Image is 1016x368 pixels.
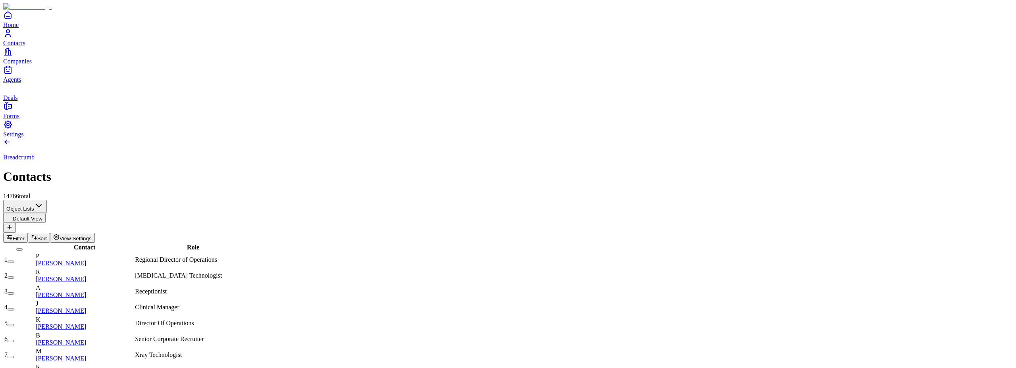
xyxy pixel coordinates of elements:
span: 1 [4,256,8,263]
span: Senior Corporate Recruiter [135,335,204,342]
a: [PERSON_NAME] [36,276,86,282]
span: Role [187,244,199,251]
span: Clinical Manager [135,304,179,310]
span: 6 [4,335,8,342]
a: Forms [3,102,1013,119]
span: [MEDICAL_DATA] Technologist [135,272,222,279]
a: deals [3,83,1013,101]
a: Agents [3,65,1013,83]
span: Forms [3,113,19,119]
img: Item Brain Logo [3,3,52,10]
a: Contacts [3,29,1013,46]
a: [PERSON_NAME] [36,260,86,266]
a: [PERSON_NAME] [36,291,86,298]
span: Deals [3,94,17,101]
span: View Settings [60,236,92,241]
span: Filter [13,236,25,241]
a: [PERSON_NAME] [36,355,86,362]
a: Companies [3,47,1013,65]
button: View Settings [50,233,95,243]
div: R [36,268,133,276]
div: B [36,332,133,339]
div: K [36,316,133,323]
div: M [36,348,133,355]
span: Regional Director of Operations [135,256,217,263]
span: 5 [4,320,8,326]
p: Breadcrumb [3,154,1013,161]
span: 2 [4,272,8,279]
span: 7 [4,351,8,358]
span: Contact [74,244,95,251]
div: P [36,253,133,260]
button: Default View [3,213,46,223]
div: 14766 total [3,193,1013,200]
a: [PERSON_NAME] [36,339,86,346]
span: Xray Technologist [135,351,182,358]
button: Filter [3,233,28,243]
a: Settings [3,120,1013,138]
div: J [36,300,133,307]
span: 3 [4,288,8,295]
span: Companies [3,58,32,65]
button: Sort [28,233,50,243]
span: Director Of Operations [135,320,194,326]
span: Contacts [3,40,25,46]
span: 4 [4,304,8,310]
span: Sort [37,236,47,241]
span: Settings [3,131,24,138]
a: Home [3,10,1013,28]
span: Receptionist [135,288,167,295]
a: [PERSON_NAME] [36,323,86,330]
div: A [36,284,133,291]
a: Breadcrumb [3,140,1013,161]
span: Agents [3,76,21,83]
span: Home [3,21,19,28]
h1: Contacts [3,169,1013,184]
a: [PERSON_NAME] [36,307,86,314]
